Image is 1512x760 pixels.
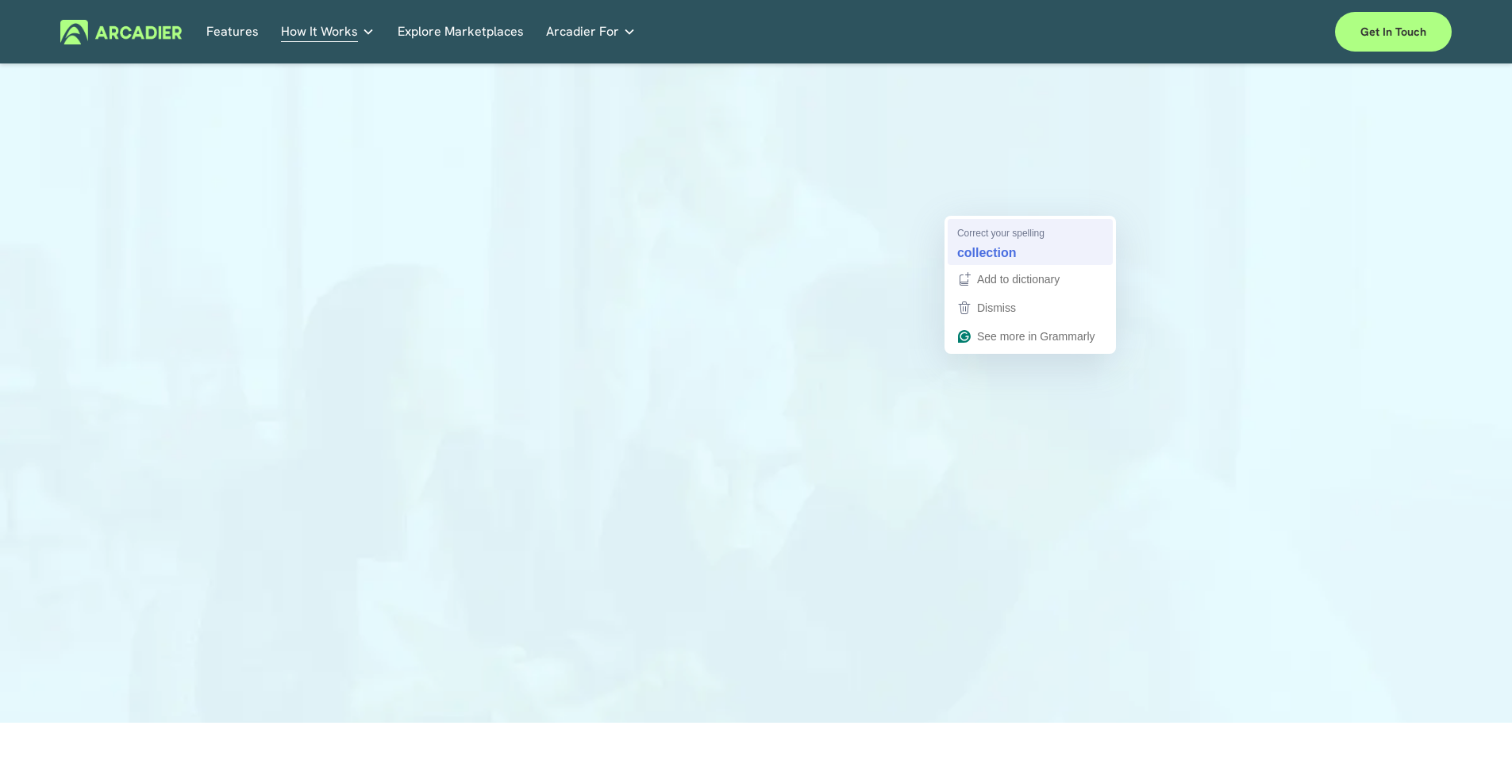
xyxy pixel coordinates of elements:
[386,103,1126,662] iframe: To enrich screen reader interactions, please activate Accessibility in Grammarly extension settings
[281,21,358,43] span: How It Works
[206,20,259,44] a: Features
[1433,684,1512,760] iframe: Chat Widget
[546,21,619,43] span: Arcadier For
[546,20,636,44] a: folder dropdown
[281,20,375,44] a: folder dropdown
[60,20,182,44] img: Arcadier
[1335,12,1452,52] a: Get in touch
[398,20,524,44] a: Explore Marketplaces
